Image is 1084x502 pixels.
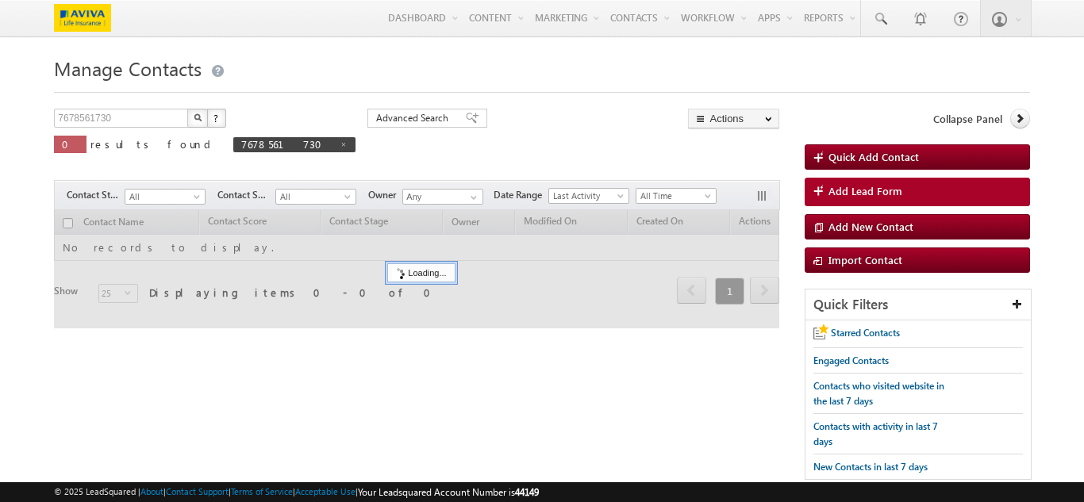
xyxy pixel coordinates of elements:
span: Last Activity [549,189,625,203]
span: Your Leadsquared Account Number is [358,486,539,498]
span: Quick Add Contact [828,150,919,163]
a: Acceptable Use [295,486,356,496]
span: 44149 [515,486,539,498]
a: All Time [636,188,717,204]
span: Manage Contacts [54,56,202,81]
div: Quick Filters [805,289,1031,320]
a: Last Activity [548,188,629,204]
a: Terms of Service [231,486,293,496]
a: About [140,486,163,496]
span: Collapse Panel [933,112,1002,126]
span: 7678561730 [241,137,332,151]
span: Contact Source [217,188,275,202]
a: Contact Support [166,486,229,496]
span: All [125,190,201,204]
span: Engaged Contacts [813,354,889,366]
span: Contacts with activity in last 7 days [813,420,938,447]
img: Custom Logo [54,4,111,32]
span: Add New Contact [828,220,913,233]
img: Search [194,113,202,121]
span: Contacts who visited website in the last 7 days [813,380,944,407]
div: Loading... [387,263,455,282]
a: All [125,189,206,205]
button: ? [207,109,226,128]
span: New Contacts in last 7 days [813,461,928,473]
span: All Time [636,189,712,203]
span: © 2025 LeadSquared | | | | | [54,485,539,500]
input: Type to Search [402,189,483,205]
button: Actions [688,109,779,128]
span: ? [213,111,221,125]
span: Date Range [494,188,548,202]
span: All [276,190,352,204]
span: results found [90,137,217,151]
span: 0 [62,137,79,151]
span: Advanced Search [376,111,453,125]
a: All [275,189,356,205]
a: Show All Items [462,190,482,205]
span: Starred Contacts [831,327,900,339]
span: Import Contact [828,253,902,266]
span: Contact Stage [67,188,125,202]
span: Owner [368,188,402,202]
a: Add Lead Form [805,178,1030,206]
span: Add Lead Form [828,184,902,198]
